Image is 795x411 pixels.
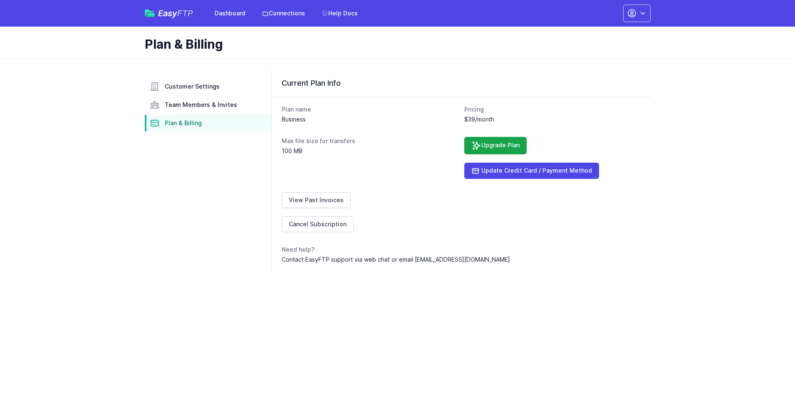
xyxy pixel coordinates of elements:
[165,101,237,109] span: Team Members & Invites
[282,216,354,232] a: Cancel Subscription
[145,9,193,17] a: EasyFTP
[464,163,599,179] a: Update Credit Card / Payment Method
[282,192,351,208] a: View Past Invoices
[210,6,250,21] a: Dashboard
[177,8,193,18] span: FTP
[145,78,271,95] a: Customer Settings
[145,115,271,131] a: Plan & Billing
[464,137,527,154] a: Upgrade Plan
[282,105,458,114] dt: Plan name
[282,115,458,124] dd: Business
[282,147,458,155] dd: 100 MB
[317,6,363,21] a: Help Docs
[145,37,644,52] h1: Plan & Billing
[282,137,458,145] dt: Max file size for transfers
[282,78,641,88] h3: Current Plan Info
[158,9,193,17] span: Easy
[165,119,202,127] span: Plan & Billing
[282,255,641,264] dd: Contact EasyFTP support via web chat or email [EMAIL_ADDRESS][DOMAIN_NAME]
[464,115,641,124] dd: $39/month
[145,97,271,113] a: Team Members & Invites
[145,10,155,17] img: easyftp_logo.png
[257,6,310,21] a: Connections
[165,82,220,91] span: Customer Settings
[464,105,641,114] dt: Pricing
[282,245,641,254] dt: Need help?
